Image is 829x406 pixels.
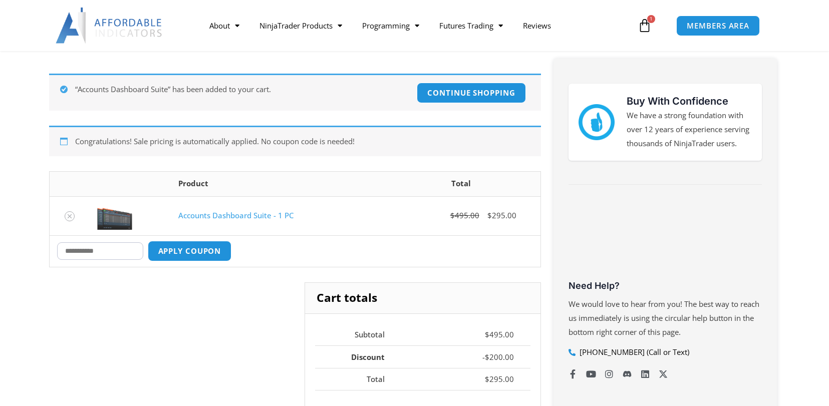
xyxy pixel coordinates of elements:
img: mark thumbs good 43913 | Affordable Indicators – NinjaTrader [579,104,615,140]
a: About [199,14,249,37]
a: Programming [352,14,429,37]
button: Apply coupon [148,241,232,261]
nav: Menu [199,14,635,37]
span: - [482,352,485,362]
h3: Buy With Confidence [627,94,752,109]
a: Continue shopping [417,83,525,103]
a: NinjaTrader Products [249,14,352,37]
span: $ [450,210,455,220]
h3: Need Help? [569,280,762,291]
span: [PHONE_NUMBER] (Call or Text) [577,345,689,359]
span: $ [485,352,489,362]
span: $ [487,210,492,220]
a: 1 [623,11,667,40]
a: Remove Accounts Dashboard Suite - 1 PC from cart [65,211,75,221]
th: Total [315,368,401,390]
bdi: 495.00 [450,210,479,220]
bdi: 495.00 [485,329,514,339]
a: Reviews [513,14,561,37]
th: Discount [315,345,401,368]
th: Product [171,172,382,196]
div: “Accounts Dashboard Suite” has been added to your cart. [49,74,541,111]
a: Accounts Dashboard Suite - 1 PC [178,210,294,220]
iframe: Customer reviews powered by Trustpilot [569,202,762,277]
span: MEMBERS AREA [687,22,749,30]
a: MEMBERS AREA [676,16,760,36]
th: Total [382,172,540,196]
span: $ [485,374,489,384]
img: LogoAI | Affordable Indicators – NinjaTrader [56,8,163,44]
bdi: 200.00 [485,352,514,362]
img: Screenshot 2024-08-26 155710eeeee | Affordable Indicators – NinjaTrader [97,202,132,230]
bdi: 295.00 [487,210,516,220]
p: We have a strong foundation with over 12 years of experience serving thousands of NinjaTrader users. [627,109,752,151]
span: We would love to hear from you! The best way to reach us immediately is using the circular help b... [569,299,759,337]
span: 1 [647,15,655,23]
bdi: 295.00 [485,374,514,384]
span: $ [485,329,489,339]
div: Congratulations! Sale pricing is automatically applied. No coupon code is needed! [49,126,541,156]
a: Futures Trading [429,14,513,37]
h2: Cart totals [305,283,540,314]
th: Subtotal [315,324,401,346]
